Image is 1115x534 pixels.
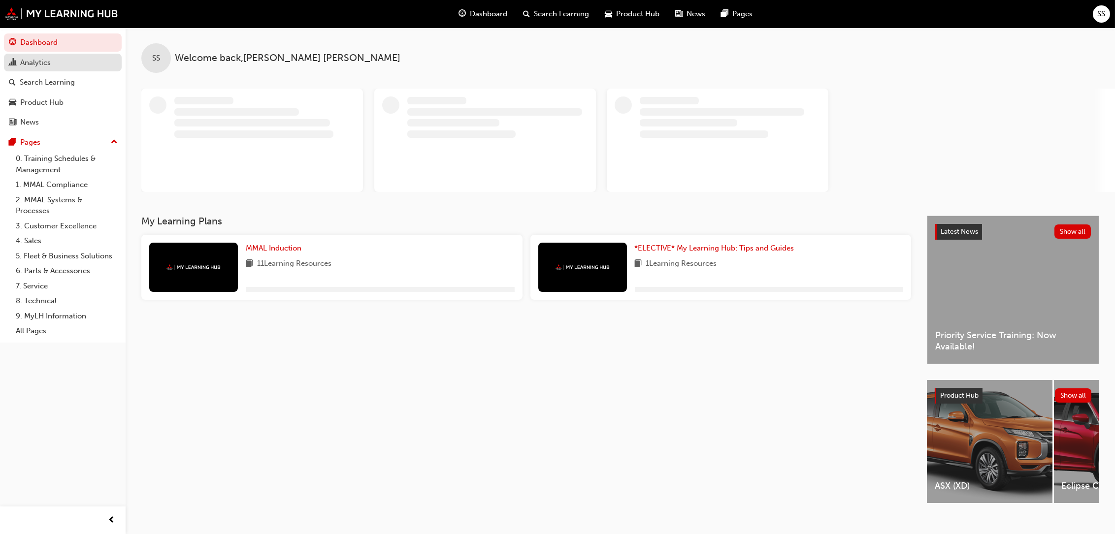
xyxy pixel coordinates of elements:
[257,258,331,270] span: 11 Learning Resources
[646,258,717,270] span: 1 Learning Resources
[9,118,16,127] span: news-icon
[246,258,253,270] span: book-icon
[713,4,760,24] a: pages-iconPages
[9,59,16,67] span: chart-icon
[1098,8,1106,20] span: SS
[12,309,122,324] a: 9. MyLH Information
[246,243,305,254] a: MMAL Induction
[605,8,612,20] span: car-icon
[4,54,122,72] a: Analytics
[12,323,122,339] a: All Pages
[4,133,122,152] button: Pages
[459,8,466,20] span: guage-icon
[20,97,64,108] div: Product Hub
[1093,5,1110,23] button: SS
[9,98,16,107] span: car-icon
[175,53,400,64] span: Welcome back , [PERSON_NAME] [PERSON_NAME]
[451,4,515,24] a: guage-iconDashboard
[246,244,301,252] span: MMAL Induction
[108,514,116,527] span: prev-icon
[732,8,753,20] span: Pages
[927,216,1099,364] a: Latest NewsShow allPriority Service Training: Now Available!
[9,78,16,87] span: search-icon
[523,8,530,20] span: search-icon
[12,192,122,219] a: 2. MMAL Systems & Processes
[635,243,798,254] a: *ELECTIVE* My Learning Hub: Tips and Guides
[675,8,683,20] span: news-icon
[12,293,122,309] a: 8. Technical
[941,227,978,236] span: Latest News
[4,94,122,112] a: Product Hub
[12,151,122,177] a: 0. Training Schedules & Management
[935,388,1091,404] a: Product HubShow all
[1055,388,1092,403] button: Show all
[20,137,40,148] div: Pages
[935,224,1091,240] a: Latest NewsShow all
[20,57,51,68] div: Analytics
[20,117,39,128] div: News
[4,73,122,92] a: Search Learning
[470,8,507,20] span: Dashboard
[9,138,16,147] span: pages-icon
[1054,224,1091,239] button: Show all
[515,4,597,24] a: search-iconSearch Learning
[9,38,16,47] span: guage-icon
[12,177,122,192] a: 1. MMAL Compliance
[635,258,642,270] span: book-icon
[12,233,122,249] a: 4. Sales
[927,380,1052,503] a: ASX (XD)
[12,263,122,279] a: 6. Parts & Accessories
[4,33,122,52] a: Dashboard
[12,219,122,234] a: 3. Customer Excellence
[12,249,122,264] a: 5. Fleet & Business Solutions
[5,7,118,20] img: mmal
[667,4,713,24] a: news-iconNews
[111,136,118,149] span: up-icon
[152,53,160,64] span: SS
[20,77,75,88] div: Search Learning
[721,8,728,20] span: pages-icon
[635,244,794,252] span: *ELECTIVE* My Learning Hub: Tips and Guides
[166,264,221,271] img: mmal
[935,330,1091,352] span: Priority Service Training: Now Available!
[4,31,122,133] button: DashboardAnalyticsSearch LearningProduct HubNews
[935,480,1045,492] span: ASX (XD)
[141,216,911,227] h3: My Learning Plans
[597,4,667,24] a: car-iconProduct Hub
[534,8,589,20] span: Search Learning
[556,264,610,271] img: mmal
[4,113,122,131] a: News
[940,391,979,400] span: Product Hub
[687,8,705,20] span: News
[616,8,659,20] span: Product Hub
[12,279,122,294] a: 7. Service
